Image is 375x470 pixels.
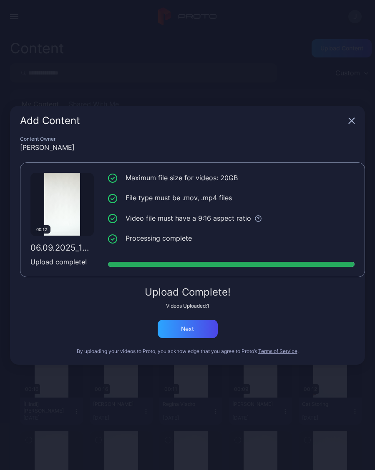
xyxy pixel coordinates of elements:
li: Processing complete [108,233,355,244]
div: Content Owner [20,136,355,142]
li: File type must be .mov, .mp4 files [108,193,355,203]
div: [PERSON_NAME] [20,142,355,152]
div: Videos Uploaded: 1 [20,303,355,309]
div: Add Content [20,116,345,126]
button: Terms of Service [258,348,297,355]
div: Upload complete! [30,257,94,267]
div: 00:12 [33,225,50,234]
button: Next [158,320,218,338]
div: Upload Complete! [20,287,355,297]
li: Maximum file size for videos: 20GB [108,173,355,183]
li: Video file must have a 9:16 aspect ratio [108,213,355,224]
div: By uploading your videos to Proto, you acknowledge that you agree to Proto’s . [20,348,355,355]
div: Next [181,326,194,332]
div: 06.09.2025_13:04:55.mov [30,243,94,253]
